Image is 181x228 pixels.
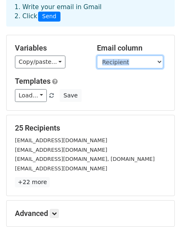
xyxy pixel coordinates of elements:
a: +22 more [15,177,50,187]
div: Widget de chat [140,188,181,228]
a: Load... [15,89,47,102]
iframe: Chat Widget [140,188,181,228]
div: 1. Write your email in Gmail 2. Click [8,2,173,22]
span: Send [38,12,60,22]
small: [EMAIL_ADDRESS][DOMAIN_NAME] [15,147,107,153]
h5: Email column [97,44,167,53]
small: [EMAIL_ADDRESS][DOMAIN_NAME] [15,137,107,143]
a: Copy/paste... [15,56,65,68]
h5: Advanced [15,209,166,218]
a: Templates [15,77,51,85]
small: [EMAIL_ADDRESS][DOMAIN_NAME], [DOMAIN_NAME][EMAIL_ADDRESS][DOMAIN_NAME] [15,156,155,172]
h5: 25 Recipients [15,124,166,133]
button: Save [60,89,81,102]
h5: Variables [15,44,84,53]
